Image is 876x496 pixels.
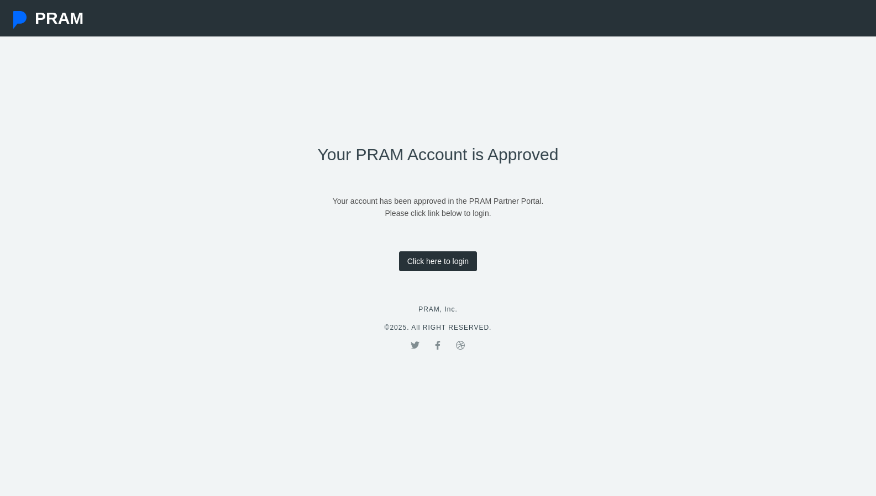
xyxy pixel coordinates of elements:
p: PRAM, Inc. [318,304,559,315]
p: © 2025. All RIGHT RESERVED. [318,323,559,333]
a: Click here to login [399,251,477,271]
p: Your account has been approved in the PRAM Partner Portal. [318,195,559,207]
span: PRAM [35,9,83,27]
img: Pram Partner [11,11,29,29]
h2: Your PRAM Account is Approved [318,145,559,165]
p: Please click link below to login. [318,207,559,219]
